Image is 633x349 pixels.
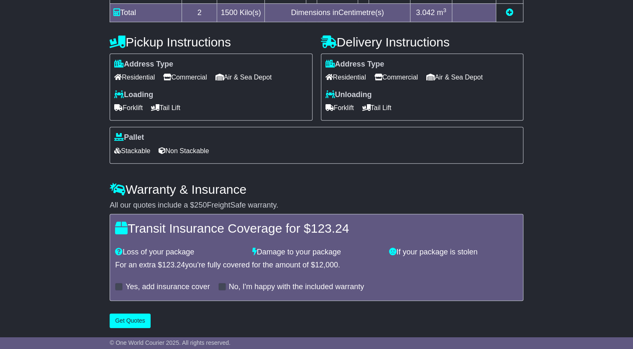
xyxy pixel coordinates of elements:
[374,71,418,84] span: Commercial
[162,261,185,269] span: 123.24
[217,3,265,22] td: Kilo(s)
[265,3,410,22] td: Dimensions in Centimetre(s)
[437,8,446,17] span: m
[110,313,151,328] button: Get Quotes
[325,90,372,100] label: Unloading
[114,133,144,142] label: Pallet
[110,339,231,346] span: © One World Courier 2025. All rights reserved.
[325,101,354,114] span: Forklift
[443,7,446,13] sup: 3
[315,261,338,269] span: 12,000
[506,8,513,17] a: Add new item
[325,60,384,69] label: Address Type
[221,8,238,17] span: 1500
[321,35,523,49] h4: Delivery Instructions
[151,101,180,114] span: Tail Lift
[159,144,209,157] span: Non Stackable
[163,71,207,84] span: Commercial
[194,201,207,209] span: 250
[110,182,523,196] h4: Warranty & Insurance
[114,71,155,84] span: Residential
[115,261,518,270] div: For an extra $ you're fully covered for the amount of $ .
[311,221,349,235] span: 123.24
[111,248,248,257] div: Loss of your package
[182,3,217,22] td: 2
[362,101,392,114] span: Tail Lift
[426,71,483,84] span: Air & Sea Depot
[215,71,272,84] span: Air & Sea Depot
[385,248,522,257] div: If your package is stolen
[126,282,210,292] label: Yes, add insurance cover
[229,282,364,292] label: No, I'm happy with the included warranty
[115,221,518,235] h4: Transit Insurance Coverage for $
[248,248,385,257] div: Damage to your package
[114,60,173,69] label: Address Type
[114,90,153,100] label: Loading
[416,8,435,17] span: 3.042
[110,201,523,210] div: All our quotes include a $ FreightSafe warranty.
[110,35,312,49] h4: Pickup Instructions
[114,144,150,157] span: Stackable
[325,71,366,84] span: Residential
[114,101,143,114] span: Forklift
[110,3,182,22] td: Total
